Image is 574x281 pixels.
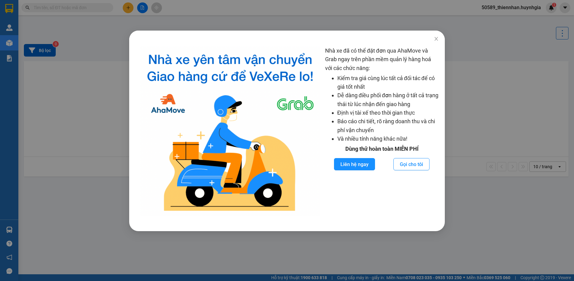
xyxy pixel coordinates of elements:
span: close [434,36,439,41]
span: Gọi cho tôi [400,161,423,168]
li: Kiểm tra giá cùng lúc tất cả đối tác để có giá tốt nhất [337,74,439,91]
span: Liên hệ ngay [340,161,369,168]
div: Dùng thử hoàn toàn MIỄN PHÍ [325,145,439,153]
li: Định vị tài xế theo thời gian thực [337,109,439,117]
div: Nhà xe đã có thể đặt đơn qua AhaMove và Grab ngay trên phần mềm quản lý hàng hoá với các chức năng: [325,46,439,216]
li: Báo cáo chi tiết, rõ ràng doanh thu và chi phí vận chuyển [337,117,439,135]
button: Close [428,31,445,48]
li: Dễ dàng điều phối đơn hàng ở tất cả trạng thái từ lúc nhận đến giao hàng [337,91,439,109]
button: Gọi cho tôi [393,158,430,170]
li: Và nhiều tính năng khác nữa! [337,135,439,143]
button: Liên hệ ngay [334,158,375,170]
img: logo [140,46,320,216]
